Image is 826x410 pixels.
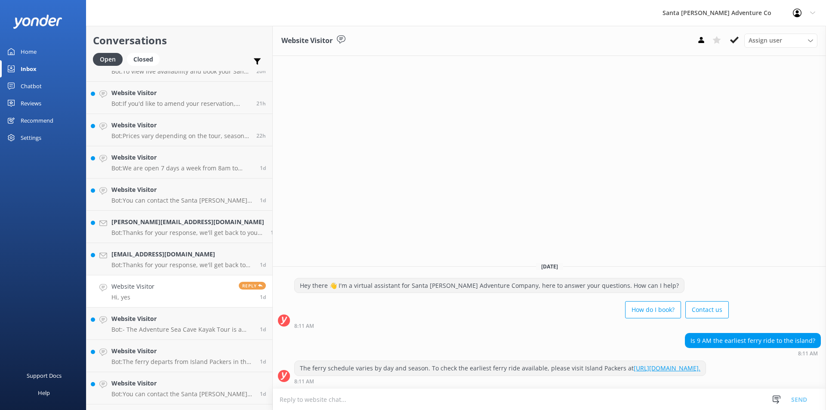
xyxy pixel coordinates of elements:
[111,120,250,130] h4: Website Visitor
[111,185,253,194] h4: Website Visitor
[260,261,266,268] span: Sep 02 2025 06:01pm (UTC -07:00) America/Tijuana
[271,229,277,236] span: Sep 02 2025 06:23pm (UTC -07:00) America/Tijuana
[111,390,253,398] p: Bot: You can contact the Santa [PERSON_NAME] Adventure Co. team at [PHONE_NUMBER], or by emailing...
[260,390,266,398] span: Sep 02 2025 11:42am (UTC -07:00) America/Tijuana
[111,153,253,162] h4: Website Visitor
[21,112,53,129] div: Recommend
[86,340,272,372] a: Website VisitorBot:The ferry departs from Island Packers in the [GEOGRAPHIC_DATA]. The address is...
[295,361,706,376] div: The ferry schedule varies by day and season. To check the earliest ferry ride available, please v...
[111,132,250,140] p: Bot: Prices vary depending on the tour, season, group size, and fare type. For the most up-to-dat...
[256,132,266,139] span: Sep 03 2025 12:18pm (UTC -07:00) America/Tijuana
[111,88,250,98] h4: Website Visitor
[21,129,41,146] div: Settings
[38,384,50,401] div: Help
[111,229,264,237] p: Bot: Thanks for your response, we'll get back to you as soon as we can during opening hours.
[127,54,164,64] a: Closed
[256,100,266,107] span: Sep 03 2025 01:23pm (UTC -07:00) America/Tijuana
[111,197,253,204] p: Bot: You can contact the Santa [PERSON_NAME] Adventure Co. team at [PHONE_NUMBER], or by emailing...
[256,68,266,75] span: Sep 03 2025 02:19pm (UTC -07:00) America/Tijuana
[281,35,333,46] h3: Website Visitor
[111,282,154,291] h4: Website Visitor
[93,54,127,64] a: Open
[86,243,272,275] a: [EMAIL_ADDRESS][DOMAIN_NAME]Bot:Thanks for your response, we'll get back to you as soon as we can...
[86,308,272,340] a: Website VisitorBot:- The Adventure Sea Cave Kayak Tour is a more immersive experience lasting abo...
[260,326,266,333] span: Sep 02 2025 01:18pm (UTC -07:00) America/Tijuana
[294,324,314,329] strong: 8:11 AM
[294,379,314,384] strong: 8:11 AM
[111,379,253,388] h4: Website Visitor
[634,364,700,372] a: [URL][DOMAIN_NAME].
[86,372,272,404] a: Website VisitorBot:You can contact the Santa [PERSON_NAME] Adventure Co. team at [PHONE_NUMBER], ...
[93,32,266,49] h2: Conversations
[260,293,266,301] span: Sep 02 2025 03:45pm (UTC -07:00) America/Tijuana
[21,60,37,77] div: Inbox
[260,358,266,365] span: Sep 02 2025 12:27pm (UTC -07:00) America/Tijuana
[685,301,729,318] button: Contact us
[93,53,123,66] div: Open
[260,164,266,172] span: Sep 02 2025 09:33pm (UTC -07:00) America/Tijuana
[111,68,250,75] p: Bot: To view live availability and book your Santa [PERSON_NAME] Adventure tour, please visit [UR...
[685,333,820,348] div: Is 9 AM the earliest ferry ride to the island?
[21,43,37,60] div: Home
[798,351,818,356] strong: 8:11 AM
[295,278,684,293] div: Hey there 👋 I'm a virtual assistant for Santa [PERSON_NAME] Adventure Company, here to answer you...
[111,326,253,333] p: Bot: - The Adventure Sea Cave Kayak Tour is a more immersive experience lasting about 4 hours, in...
[239,282,266,290] span: Reply
[744,34,817,47] div: Assign User
[127,53,160,66] div: Closed
[294,323,729,329] div: Sep 04 2025 08:11am (UTC -07:00) America/Tijuana
[749,36,782,45] span: Assign user
[21,95,41,112] div: Reviews
[111,261,253,269] p: Bot: Thanks for your response, we'll get back to you as soon as we can during opening hours.
[111,314,253,324] h4: Website Visitor
[625,301,681,318] button: How do I book?
[86,211,272,243] a: [PERSON_NAME][EMAIL_ADDRESS][DOMAIN_NAME]Bot:Thanks for your response, we'll get back to you as s...
[111,100,250,108] p: Bot: If you'd like to amend your reservation, please contact the Santa [PERSON_NAME] Adventure Co...
[86,82,272,114] a: Website VisitorBot:If you'd like to amend your reservation, please contact the Santa [PERSON_NAME...
[111,358,253,366] p: Bot: The ferry departs from Island Packers in the [GEOGRAPHIC_DATA]. The address is [STREET_ADDRE...
[685,350,821,356] div: Sep 04 2025 08:11am (UTC -07:00) America/Tijuana
[86,114,272,146] a: Website VisitorBot:Prices vary depending on the tour, season, group size, and fare type. For the ...
[260,197,266,204] span: Sep 02 2025 09:05pm (UTC -07:00) America/Tijuana
[111,217,264,227] h4: [PERSON_NAME][EMAIL_ADDRESS][DOMAIN_NAME]
[294,378,706,384] div: Sep 04 2025 08:11am (UTC -07:00) America/Tijuana
[86,275,272,308] a: Website VisitorHi, yesReply1d
[27,367,62,384] div: Support Docs
[536,263,563,270] span: [DATE]
[13,15,62,29] img: yonder-white-logo.png
[86,146,272,179] a: Website VisitorBot:We are open 7 days a week from 8am to 5pm.1d
[111,346,253,356] h4: Website Visitor
[111,250,253,259] h4: [EMAIL_ADDRESS][DOMAIN_NAME]
[111,293,154,301] p: Hi, yes
[111,164,253,172] p: Bot: We are open 7 days a week from 8am to 5pm.
[86,179,272,211] a: Website VisitorBot:You can contact the Santa [PERSON_NAME] Adventure Co. team at [PHONE_NUMBER], ...
[21,77,42,95] div: Chatbot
